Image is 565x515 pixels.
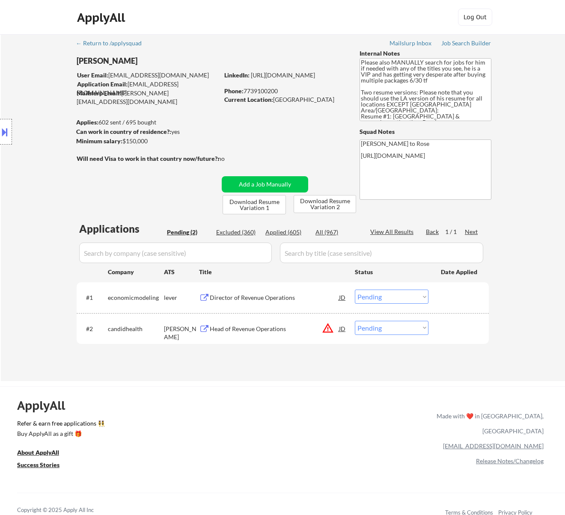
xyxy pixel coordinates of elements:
div: ← Return to /applysquad [76,40,150,46]
div: JD [338,290,347,305]
div: [PERSON_NAME] [77,56,253,66]
div: 1 / 1 [445,228,465,236]
a: Job Search Builder [441,40,491,48]
a: Release Notes/Changelog [476,457,544,465]
a: Success Stories [17,461,71,471]
div: View All Results [370,228,416,236]
div: Head of Revenue Operations [210,325,339,333]
div: #1 [86,293,101,302]
div: Mailslurp Inbox [390,40,432,46]
div: All (967) [315,228,358,237]
div: ApplyAll [77,10,128,25]
div: Job Search Builder [441,40,491,46]
a: [EMAIL_ADDRESS][DOMAIN_NAME] [443,442,544,450]
div: Company [108,268,164,276]
div: Status [355,264,428,279]
div: Excluded (360) [216,228,259,237]
div: Squad Notes [360,127,491,136]
div: economicmodeling [108,293,164,302]
a: Buy ApplyAll as a gift 🎁 [17,429,103,440]
div: Title [199,268,347,276]
div: Applications [79,224,164,234]
div: Copyright © 2025 Apply All Inc [17,506,116,515]
a: ← Return to /applysquad [76,40,150,48]
div: ApplyAll [17,398,75,413]
div: Back [426,228,440,236]
div: candidhealth [108,325,164,333]
div: Date Applied [441,268,479,276]
strong: LinkedIn: [224,71,250,79]
strong: Phone: [224,87,244,95]
div: Pending (2) [167,228,210,237]
button: Download Resume Variation 2 [294,195,356,213]
a: Refer & earn free applications 👯‍♀️ [17,420,258,429]
div: Buy ApplyAll as a gift 🎁 [17,431,103,437]
div: 7739100200 [224,87,345,95]
div: ATS [164,268,199,276]
a: Mailslurp Inbox [390,40,432,48]
button: Download Resume Variation 1 [223,195,286,214]
input: Search by title (case sensitive) [280,243,483,263]
div: Next [465,228,479,236]
div: #2 [86,325,101,333]
button: warning_amber [322,322,334,334]
a: About ApplyAll [17,448,71,459]
div: Internal Notes [360,49,491,58]
div: Made with ❤️ in [GEOGRAPHIC_DATA], [GEOGRAPHIC_DATA] [433,408,544,438]
button: Log Out [458,9,492,26]
div: [PERSON_NAME] [164,325,199,341]
div: [GEOGRAPHIC_DATA] [224,95,345,104]
button: Add a Job Manually [222,176,308,192]
div: no [218,154,242,163]
strong: Current Location: [224,96,273,103]
div: Applied (605) [265,228,308,237]
u: Success Stories [17,461,59,468]
a: [URL][DOMAIN_NAME] [251,71,315,79]
u: About ApplyAll [17,449,59,456]
div: lever [164,293,199,302]
div: Director of Revenue Operations [210,293,339,302]
div: JD [338,321,347,336]
input: Search by company (case sensitive) [79,243,272,263]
